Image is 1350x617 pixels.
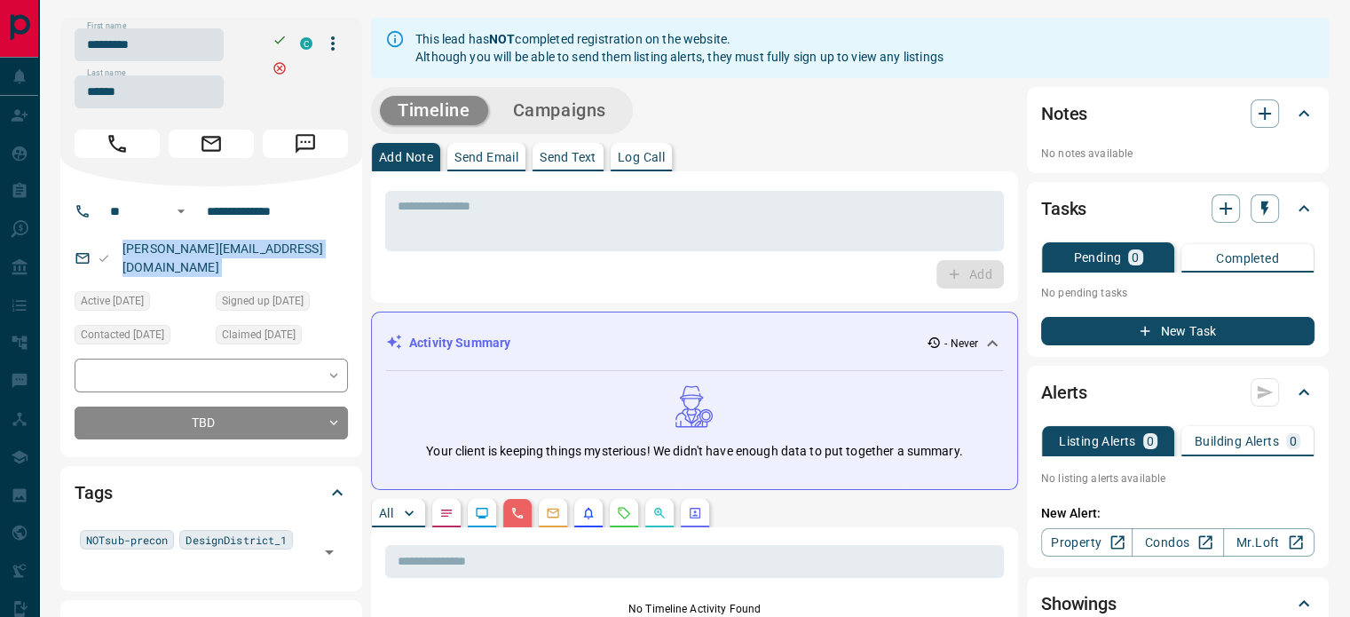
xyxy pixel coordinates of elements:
[386,327,1003,360] div: Activity Summary- Never
[1041,317,1314,345] button: New Task
[1041,92,1314,135] div: Notes
[75,471,348,514] div: Tags
[1132,528,1223,557] a: Condos
[439,506,454,520] svg: Notes
[1290,435,1297,447] p: 0
[1041,504,1314,523] p: New Alert:
[489,32,515,46] strong: NOT
[380,96,488,125] button: Timeline
[1195,435,1279,447] p: Building Alerts
[409,334,510,352] p: Activity Summary
[75,325,207,350] div: Mon Mar 14 2022
[87,67,126,79] label: Last name
[617,506,631,520] svg: Requests
[186,531,287,549] span: DesignDistrict_1
[222,292,304,310] span: Signed up [DATE]
[618,151,665,163] p: Log Call
[81,292,144,310] span: Active [DATE]
[1059,435,1136,447] p: Listing Alerts
[1041,187,1314,230] div: Tasks
[1041,371,1314,414] div: Alerts
[540,151,596,163] p: Send Text
[1216,252,1279,265] p: Completed
[1041,280,1314,306] p: No pending tasks
[81,326,164,344] span: Contacted [DATE]
[169,130,254,158] span: Email
[510,506,525,520] svg: Calls
[87,20,126,32] label: First name
[1073,251,1121,264] p: Pending
[75,130,160,158] span: Call
[98,252,110,265] svg: Email Valid
[170,201,192,222] button: Open
[1147,435,1154,447] p: 0
[86,531,168,549] span: NOTsub-precon
[1041,99,1087,128] h2: Notes
[75,407,348,439] div: TBD
[944,336,978,352] p: - Never
[263,130,348,158] span: Message
[495,96,624,125] button: Campaigns
[426,442,962,461] p: Your client is keeping things mysterious! We didn't have enough data to put together a summary.
[1041,471,1314,486] p: No listing alerts available
[1132,251,1139,264] p: 0
[1041,378,1087,407] h2: Alerts
[385,601,1004,617] p: No Timeline Activity Found
[216,325,348,350] div: Mon Mar 14 2022
[546,506,560,520] svg: Emails
[216,291,348,316] div: Mon Mar 14 2022
[581,506,596,520] svg: Listing Alerts
[1041,146,1314,162] p: No notes available
[379,507,393,519] p: All
[75,479,112,507] h2: Tags
[688,506,702,520] svg: Agent Actions
[1223,528,1314,557] a: Mr.Loft
[415,23,943,73] div: This lead has completed registration on the website. Although you will be able to send them listi...
[1041,528,1133,557] a: Property
[317,540,342,565] button: Open
[1041,194,1086,223] h2: Tasks
[122,241,323,274] a: [PERSON_NAME][EMAIL_ADDRESS][DOMAIN_NAME]
[300,37,312,50] div: condos.ca
[475,506,489,520] svg: Lead Browsing Activity
[379,151,433,163] p: Add Note
[75,291,207,316] div: Mon Mar 14 2022
[652,506,667,520] svg: Opportunities
[454,151,518,163] p: Send Email
[222,326,296,344] span: Claimed [DATE]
